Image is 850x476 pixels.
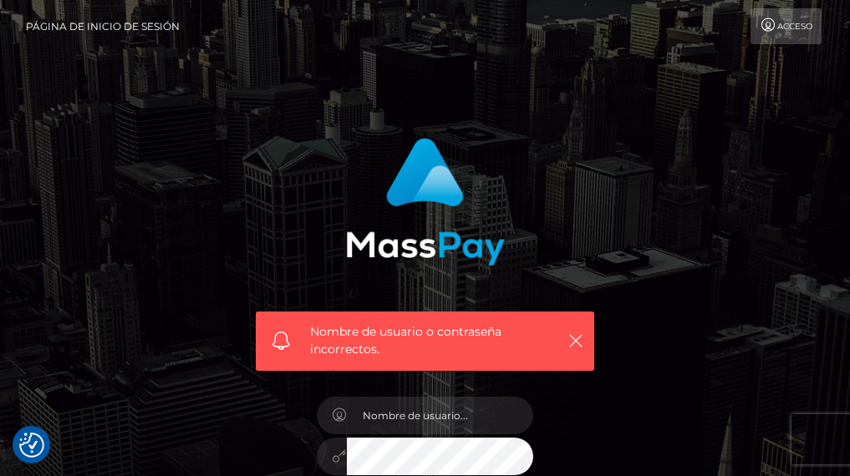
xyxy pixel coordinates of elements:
[777,21,812,32] font: Acceso
[346,138,505,266] img: Inicio de sesión en MassPay
[751,8,822,44] a: Acceso
[26,20,180,33] font: Página de inicio de sesión
[347,397,534,434] input: Nombre de usuario...
[19,433,44,458] img: Revisit consent button
[310,324,501,357] font: Nombre de usuario o contraseña incorrectos.
[19,433,44,458] button: Consent Preferences
[26,8,180,44] a: Página de inicio de sesión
